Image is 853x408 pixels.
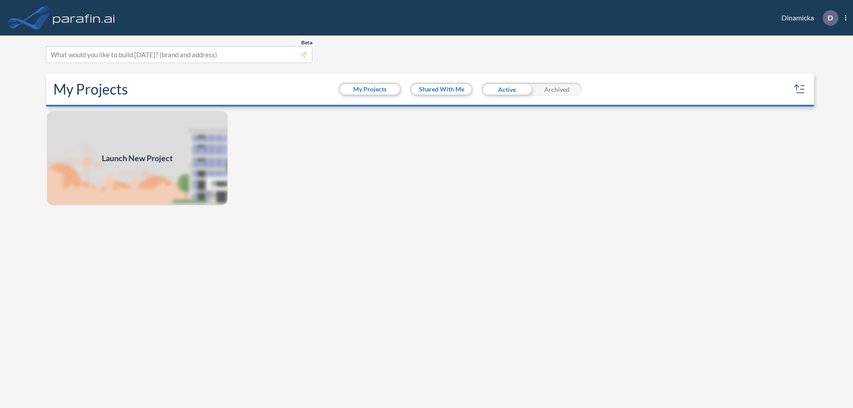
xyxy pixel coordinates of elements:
[532,83,582,96] div: Archived
[482,83,532,96] div: Active
[411,84,471,95] button: Shared With Me
[46,110,228,206] a: Launch New Project
[340,84,400,95] button: My Projects
[793,82,807,96] button: sort
[46,110,228,206] img: add
[828,14,833,22] p: D
[53,81,128,98] h2: My Projects
[301,39,312,46] span: Beta
[768,10,846,26] div: Dinamicka
[51,9,117,27] img: logo
[102,152,173,164] span: Launch New Project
